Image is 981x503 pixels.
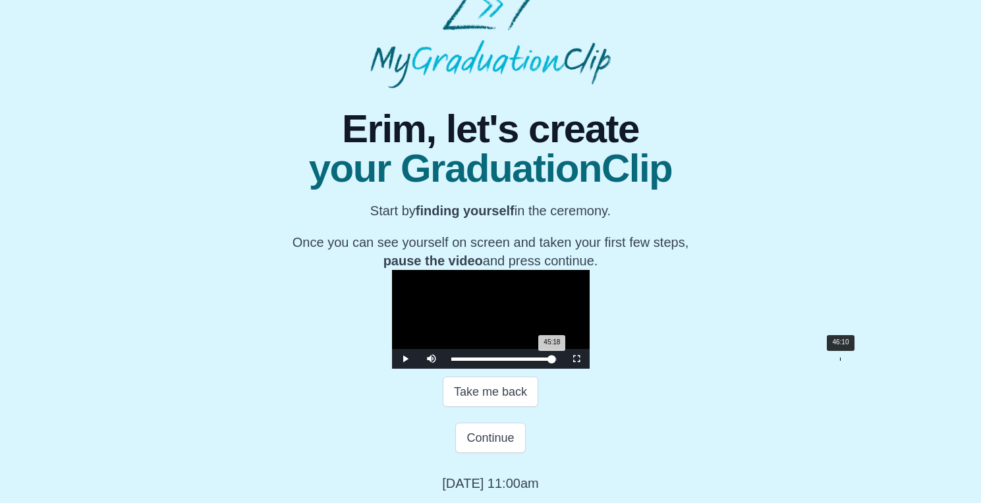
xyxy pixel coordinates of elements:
p: Start by in the ceremony. [293,201,688,220]
button: Mute [418,349,445,369]
b: finding yourself [416,203,515,218]
button: Play [392,349,418,369]
div: Progress Bar [451,357,557,361]
span: Erim, let's create [293,109,688,149]
b: pause the video [383,253,483,268]
button: Continue [455,423,525,453]
p: [DATE] 11:00am [442,474,538,492]
div: Video Player [392,270,590,369]
p: Once you can see yourself on screen and taken your first few steps, and press continue. [293,233,688,270]
span: your GraduationClip [293,149,688,188]
button: Fullscreen [563,349,590,369]
button: Take me back [443,377,538,407]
